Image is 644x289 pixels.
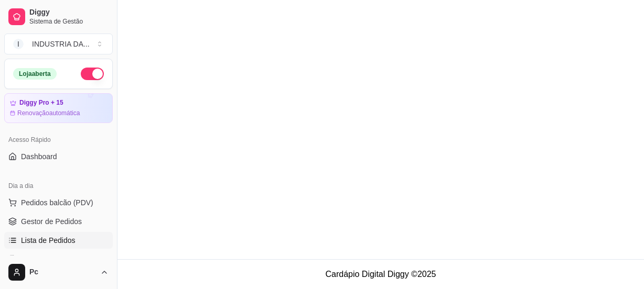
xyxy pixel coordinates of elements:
[21,197,93,208] span: Pedidos balcão (PDV)
[13,39,24,49] span: I
[29,17,109,26] span: Sistema de Gestão
[21,216,82,227] span: Gestor de Pedidos
[32,39,90,49] div: INDUSTRIA DA ...
[4,177,113,194] div: Dia a dia
[29,268,96,277] span: Pc
[4,260,113,285] button: Pc
[17,109,80,117] article: Renovação automática
[21,254,68,264] span: Salão / Mesas
[81,68,104,80] button: Alterar Status
[13,68,57,80] div: Loja aberta
[4,4,113,29] a: DiggySistema de Gestão
[4,34,113,54] button: Select a team
[4,251,113,268] a: Salão / Mesas
[4,93,113,123] a: Diggy Pro + 15Renovaçãoautomática
[117,259,644,289] footer: Cardápio Digital Diggy © 2025
[4,148,113,165] a: Dashboard
[4,232,113,249] a: Lista de Pedidos
[29,8,109,17] span: Diggy
[21,235,76,246] span: Lista de Pedidos
[19,99,63,107] article: Diggy Pro + 15
[21,151,57,162] span: Dashboard
[4,131,113,148] div: Acesso Rápido
[4,194,113,211] button: Pedidos balcão (PDV)
[4,213,113,230] a: Gestor de Pedidos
